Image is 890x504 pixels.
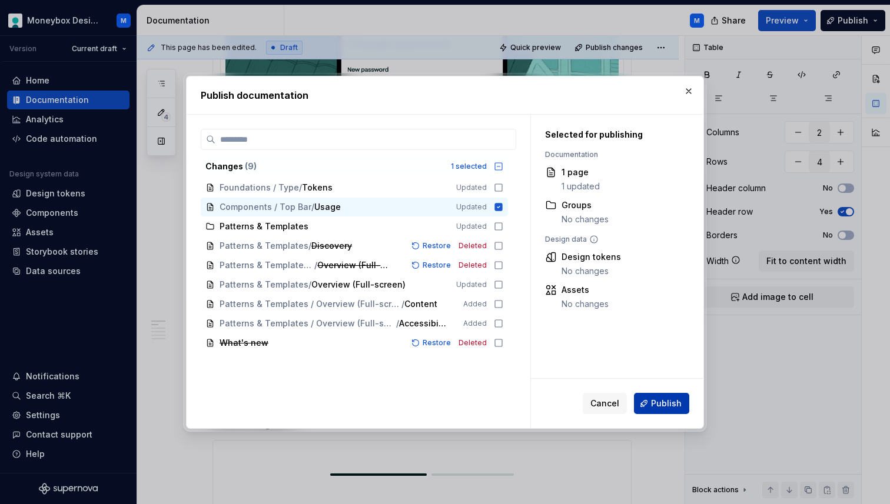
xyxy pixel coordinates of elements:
[220,182,299,193] span: Foundations / Type
[299,182,302,193] span: /
[311,201,314,213] span: /
[220,201,311,213] span: Components / Top Bar
[408,240,456,252] button: Restore
[562,251,621,263] div: Design tokens
[201,88,689,102] h2: Publish documentation
[590,398,619,409] span: Cancel
[634,393,689,414] button: Publish
[220,259,314,271] span: Patterns & Templates / Flows
[562,298,609,310] div: No changes
[423,261,451,270] span: Restore
[456,202,487,212] span: Updated
[408,337,456,349] button: Restore
[314,259,317,271] span: /
[317,259,391,271] span: Overview (Full-screen)
[459,261,487,270] span: Deleted
[423,241,451,251] span: Restore
[220,318,396,329] span: Patterns & Templates / Overview (Full-screen)
[562,284,609,296] div: Assets
[302,182,333,193] span: Tokens
[396,318,399,329] span: /
[651,398,682,409] span: Publish
[220,298,401,310] span: Patterns & Templates / Overview (Full-screen)
[451,162,487,171] div: 1 selected
[562,265,621,277] div: No changes
[459,338,487,348] span: Deleted
[245,161,257,171] span: ( 9 )
[205,161,444,172] div: Changes
[562,213,609,225] div: No changes
[545,235,683,244] div: Design data
[456,183,487,192] span: Updated
[311,240,352,252] span: Discovery
[308,279,311,291] span: /
[463,319,487,328] span: Added
[456,280,487,289] span: Updated
[220,279,308,291] span: Patterns & Templates
[459,241,487,251] span: Deleted
[423,338,451,348] span: Restore
[314,201,341,213] span: Usage
[220,337,268,349] span: What's new
[456,222,487,231] span: Updated
[220,240,308,252] span: Patterns & Templates
[562,181,600,192] div: 1 updated
[545,150,683,159] div: Documentation
[308,240,311,252] span: /
[408,259,456,271] button: Restore
[404,298,437,310] span: Content
[562,199,609,211] div: Groups
[583,393,627,414] button: Cancel
[562,166,600,178] div: 1 page
[545,129,683,141] div: Selected for publishing
[463,299,487,309] span: Added
[311,279,406,291] span: Overview (Full-screen)
[399,318,447,329] span: Accessibility
[220,221,308,232] span: Patterns & Templates
[401,298,404,310] span: /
